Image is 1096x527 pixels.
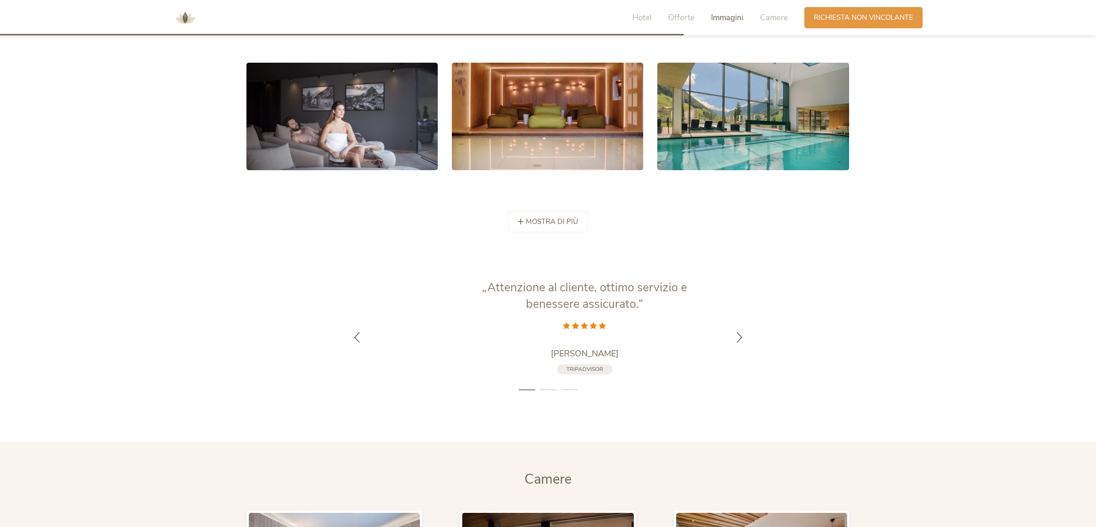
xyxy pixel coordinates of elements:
[668,12,695,23] span: Offerte
[632,12,652,23] span: Hotel
[524,470,572,488] span: Camere
[171,4,199,32] img: AMONTI & LUNARIS Wellnessresort
[760,12,788,23] span: Camere
[711,12,744,23] span: Immagini
[526,217,578,227] span: mostra di più
[551,348,619,359] span: [PERSON_NAME]
[467,348,703,360] a: [PERSON_NAME]
[814,13,913,23] span: Richiesta non vincolante
[566,365,603,373] span: Tripadvisor
[557,364,613,374] a: Tripadvisor
[171,14,199,21] a: AMONTI & LUNARIS Wellnessresort
[482,280,687,312] span: „Attenzione al cliente, ottimo servizio e benessere assicurato.“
